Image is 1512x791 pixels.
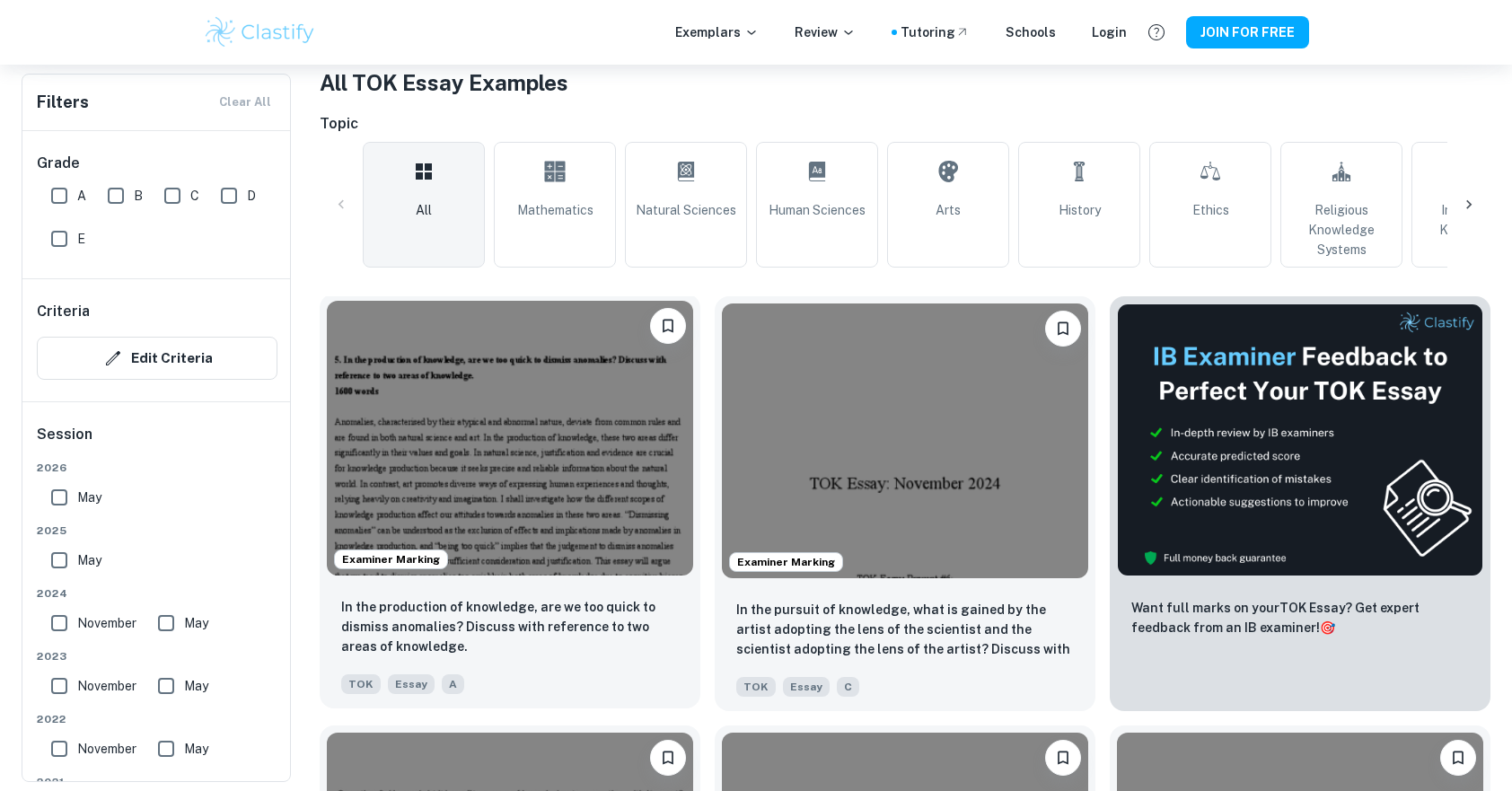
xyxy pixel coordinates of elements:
span: 2022 [37,711,277,727]
span: All [416,200,432,220]
h6: Criteria [37,301,90,322]
button: Please log in to bookmark exemplars [1440,740,1476,776]
p: In the pursuit of knowledge, what is gained by the artist adopting the lens of the scientist and ... [736,600,1074,661]
img: TOK Essay example thumbnail: In the pursuit of knowledge, what is gai [722,303,1088,578]
span: November [77,739,136,759]
img: Thumbnail [1117,303,1483,576]
span: May [77,550,101,570]
a: Login [1092,22,1127,42]
a: Examiner MarkingPlease log in to bookmark exemplarsIn the pursuit of knowledge, what is gained by... [715,296,1095,711]
span: E [77,229,85,249]
span: Examiner Marking [335,551,447,567]
button: Please log in to bookmark exemplars [650,740,686,776]
a: Tutoring [901,22,970,42]
span: May [184,613,208,633]
p: Exemplars [675,22,759,42]
p: Want full marks on your TOK Essay ? Get expert feedback from an IB examiner! [1131,598,1469,637]
span: Religious Knowledge Systems [1288,200,1394,259]
span: D [247,186,256,206]
span: November [77,676,136,696]
a: ThumbnailWant full marks on yourTOK Essay? Get expert feedback from an IB examiner! [1110,296,1490,711]
span: Arts [936,200,961,220]
h6: Topic [320,113,1490,135]
img: TOK Essay example thumbnail: In the production of knowledge, are we t [327,301,693,576]
span: Mathematics [517,200,593,220]
span: C [190,186,199,206]
span: B [134,186,143,206]
a: Examiner MarkingPlease log in to bookmark exemplarsIn the production of knowledge, are we too qui... [320,296,700,711]
span: Natural Sciences [636,200,736,220]
h6: Session [37,424,277,460]
p: In the production of knowledge, are we too quick to dismiss anomalies? Discuss with reference to ... [341,597,679,656]
span: 2025 [37,523,277,539]
h6: Filters [37,90,89,115]
button: Help and Feedback [1141,17,1172,48]
span: 🎯 [1320,620,1335,635]
span: May [184,676,208,696]
button: Please log in to bookmark exemplars [650,308,686,344]
p: Review [795,22,856,42]
span: TOK [341,674,381,694]
span: History [1059,200,1101,220]
button: JOIN FOR FREE [1186,16,1309,48]
button: Please log in to bookmark exemplars [1045,311,1081,347]
span: 2026 [37,460,277,476]
span: Essay [783,677,830,697]
span: November [77,613,136,633]
span: May [77,488,101,507]
img: Clastify logo [203,14,317,50]
h1: All TOK Essay Examples [320,66,1490,99]
span: Essay [388,674,435,694]
span: 2024 [37,585,277,602]
span: May [184,739,208,759]
span: Human Sciences [769,200,866,220]
h6: Grade [37,153,277,174]
button: Please log in to bookmark exemplars [1045,740,1081,776]
span: Ethics [1192,200,1229,220]
span: Examiner Marking [730,554,842,570]
span: A [77,186,86,206]
span: 2021 [37,774,277,790]
button: Edit Criteria [37,337,277,380]
span: TOK [736,677,776,697]
span: C [837,677,859,697]
span: 2023 [37,648,277,664]
a: Schools [1006,22,1056,42]
span: A [442,674,464,694]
